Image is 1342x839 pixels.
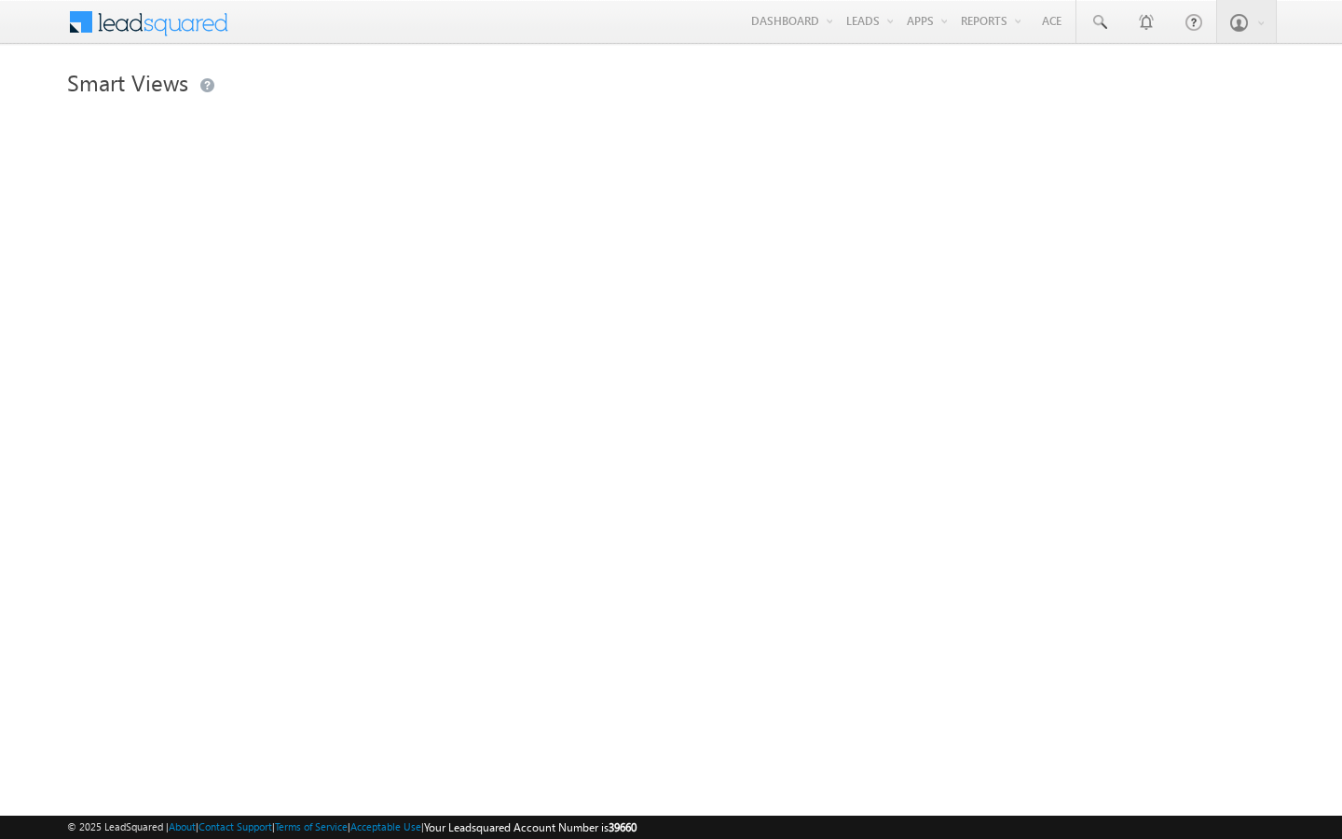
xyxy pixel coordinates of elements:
[609,820,637,834] span: 39660
[275,820,348,832] a: Terms of Service
[169,820,196,832] a: About
[350,820,421,832] a: Acceptable Use
[67,67,188,97] span: Smart Views
[67,818,637,836] span: © 2025 LeadSquared | | | | |
[424,820,637,834] span: Your Leadsquared Account Number is
[199,820,272,832] a: Contact Support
